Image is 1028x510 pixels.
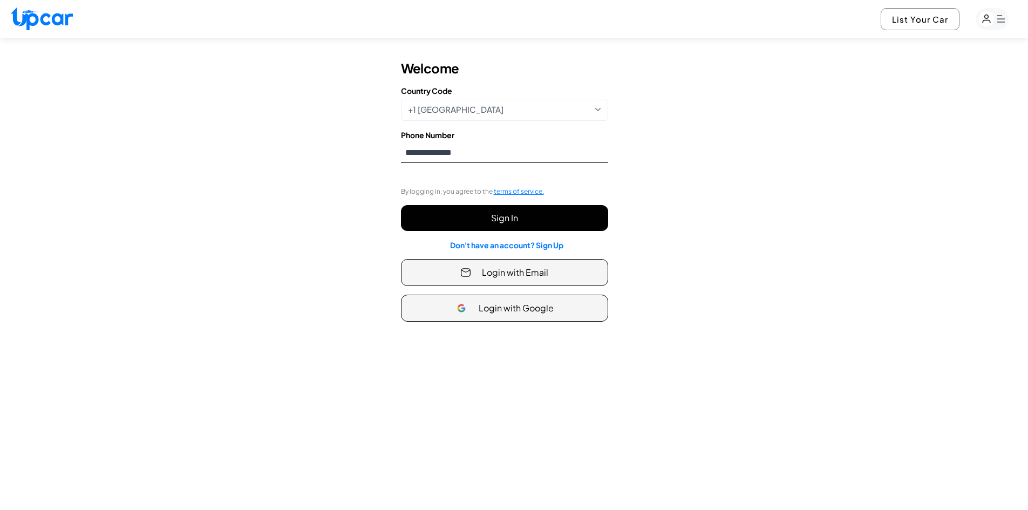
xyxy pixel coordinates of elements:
[479,302,554,315] span: Login with Google
[401,59,459,77] h3: Welcome
[401,295,608,322] button: Login with Google
[450,240,563,250] a: Don't have an account? Sign Up
[401,85,608,97] label: Country Code
[455,302,468,315] img: Google Icon
[401,130,608,141] label: Phone Number
[460,267,471,278] img: Email Icon
[408,104,503,116] span: +1 [GEOGRAPHIC_DATA]
[482,266,548,279] span: Login with Email
[401,187,544,196] label: By logging in, you agree to the
[494,187,544,195] span: terms of service.
[881,8,959,30] button: List Your Car
[401,259,608,286] button: Login with Email
[401,205,608,231] button: Sign In
[11,7,73,30] img: Upcar Logo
